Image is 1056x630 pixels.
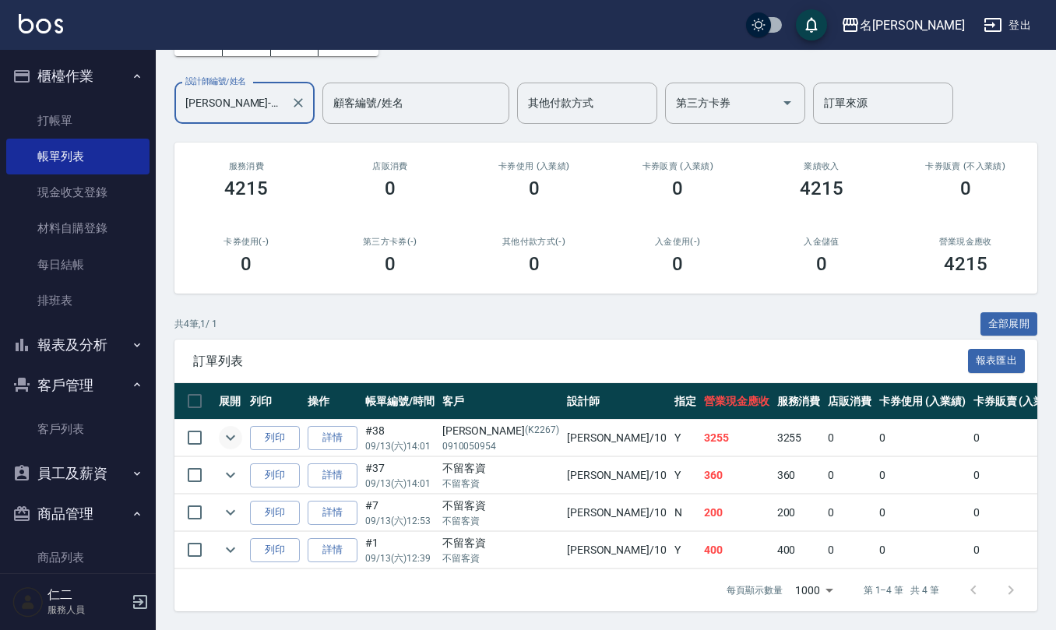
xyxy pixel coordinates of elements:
button: Open [775,90,800,115]
td: [PERSON_NAME] /10 [563,420,671,456]
td: 3255 [773,420,825,456]
td: 0 [824,457,875,494]
p: 不留客資 [442,551,559,565]
p: 不留客資 [442,477,559,491]
a: 每日結帳 [6,247,150,283]
th: 展開 [215,383,246,420]
a: 材料自購登錄 [6,210,150,246]
h2: 卡券販賣 (入業績) [625,161,731,171]
h3: 0 [816,253,827,275]
button: 報表及分析 [6,325,150,365]
img: Person [12,586,44,618]
th: 設計師 [563,383,671,420]
td: 3255 [700,420,773,456]
button: 員工及薪資 [6,453,150,494]
td: [PERSON_NAME] /10 [563,494,671,531]
h2: 第三方卡券(-) [337,237,444,247]
td: 200 [773,494,825,531]
h2: 入金使用(-) [625,237,731,247]
td: 0 [875,532,970,568]
h3: 4215 [944,253,987,275]
a: 帳單列表 [6,139,150,174]
td: [PERSON_NAME] /10 [563,532,671,568]
a: 排班表 [6,283,150,319]
button: Clear [287,92,309,114]
th: 店販消費 [824,383,875,420]
div: [PERSON_NAME] [442,423,559,439]
td: 0 [824,420,875,456]
p: 服務人員 [48,603,127,617]
button: 登出 [977,11,1037,40]
td: 0 [875,494,970,531]
p: 09/13 (六) 12:39 [365,551,435,565]
div: 名[PERSON_NAME] [860,16,965,35]
th: 營業現金應收 [700,383,773,420]
button: save [796,9,827,40]
h2: 營業現金應收 [912,237,1019,247]
p: 第 1–4 筆 共 4 筆 [864,583,939,597]
h3: 4215 [224,178,268,199]
a: 詳情 [308,463,357,487]
button: 名[PERSON_NAME] [835,9,971,41]
button: 列印 [250,463,300,487]
h5: 仁二 [48,587,127,603]
button: 列印 [250,538,300,562]
button: expand row [219,501,242,524]
a: 詳情 [308,426,357,450]
img: Logo [19,14,63,33]
td: 360 [773,457,825,494]
th: 操作 [304,383,361,420]
span: 訂單列表 [193,354,968,369]
p: 不留客資 [442,514,559,528]
button: 全部展開 [980,312,1038,336]
h3: 0 [960,178,971,199]
td: 400 [700,532,773,568]
a: 詳情 [308,538,357,562]
button: 櫃檯作業 [6,56,150,97]
h2: 店販消費 [337,161,444,171]
td: Y [671,457,700,494]
p: (K2267) [525,423,559,439]
td: Y [671,532,700,568]
button: expand row [219,538,242,561]
label: 設計師編號/姓名 [185,76,246,87]
h2: 其他付款方式(-) [480,237,587,247]
a: 詳情 [308,501,357,525]
button: expand row [219,426,242,449]
th: 指定 [671,383,700,420]
td: 360 [700,457,773,494]
h3: 4215 [800,178,843,199]
td: 0 [824,494,875,531]
div: 不留客資 [442,460,559,477]
h3: 0 [672,253,683,275]
h2: 卡券販賣 (不入業績) [912,161,1019,171]
p: 09/13 (六) 14:01 [365,439,435,453]
h3: 0 [529,253,540,275]
h2: 入金儲值 [769,237,875,247]
button: 報表匯出 [968,349,1026,373]
td: #37 [361,457,438,494]
th: 服務消費 [773,383,825,420]
h3: 0 [672,178,683,199]
button: expand row [219,463,242,487]
p: 0910050954 [442,439,559,453]
a: 報表匯出 [968,353,1026,368]
td: 0 [875,457,970,494]
p: 每頁顯示數量 [727,583,783,597]
p: 09/13 (六) 14:01 [365,477,435,491]
h3: 0 [241,253,252,275]
h2: 業績收入 [769,161,875,171]
button: 列印 [250,501,300,525]
td: [PERSON_NAME] /10 [563,457,671,494]
td: Y [671,420,700,456]
h3: 0 [385,253,396,275]
td: #7 [361,494,438,531]
a: 客戶列表 [6,411,150,447]
h2: 卡券使用(-) [193,237,300,247]
a: 商品列表 [6,540,150,575]
p: 共 4 筆, 1 / 1 [174,317,217,331]
td: N [671,494,700,531]
div: 1000 [789,569,839,611]
h3: 0 [529,178,540,199]
a: 打帳單 [6,103,150,139]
